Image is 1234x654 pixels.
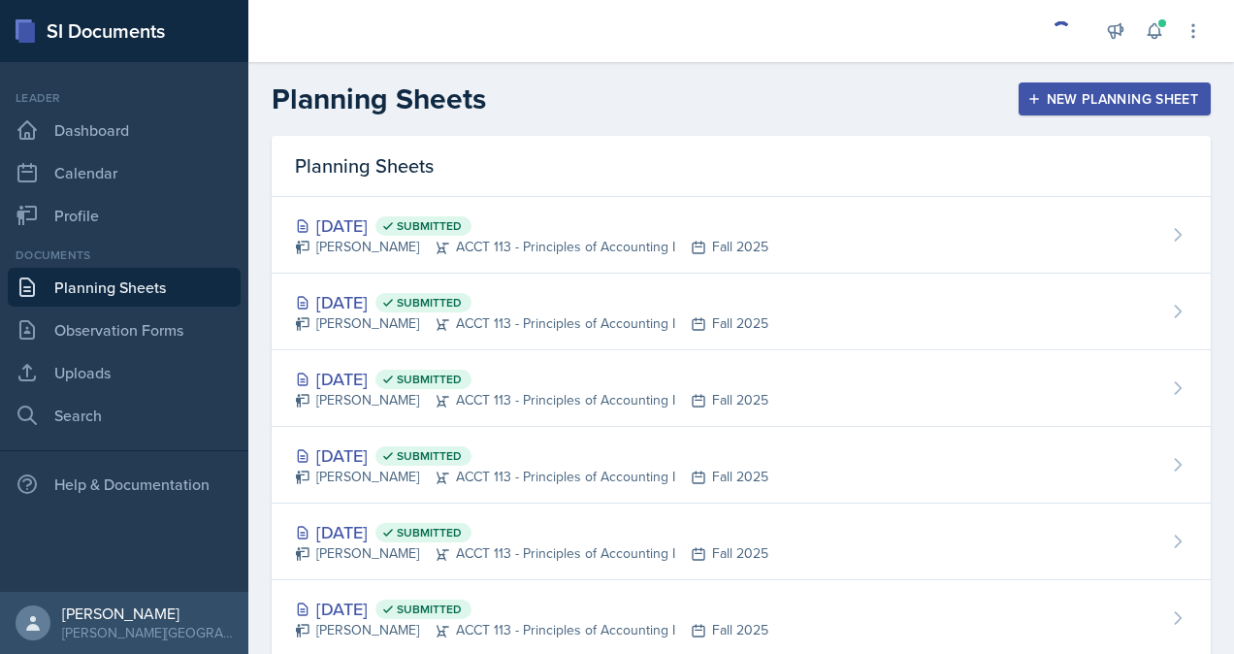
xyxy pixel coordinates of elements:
div: [PERSON_NAME] ACCT 113 - Principles of Accounting I Fall 2025 [295,390,768,410]
a: [DATE] Submitted [PERSON_NAME]ACCT 113 - Principles of Accounting IFall 2025 [272,197,1211,274]
div: Documents [8,246,241,264]
div: Planning Sheets [272,136,1211,197]
a: Uploads [8,353,241,392]
a: Search [8,396,241,435]
div: [PERSON_NAME] ACCT 113 - Principles of Accounting I Fall 2025 [295,313,768,334]
div: [PERSON_NAME] ACCT 113 - Principles of Accounting I Fall 2025 [295,467,768,487]
span: Submitted [397,372,462,387]
span: Submitted [397,602,462,617]
a: Profile [8,196,241,235]
a: [DATE] Submitted [PERSON_NAME]ACCT 113 - Principles of Accounting IFall 2025 [272,274,1211,350]
h2: Planning Sheets [272,82,486,116]
button: New Planning Sheet [1019,82,1211,115]
a: [DATE] Submitted [PERSON_NAME]ACCT 113 - Principles of Accounting IFall 2025 [272,504,1211,580]
a: Observation Forms [8,311,241,349]
span: Submitted [397,525,462,540]
div: [DATE] [295,289,768,315]
div: [PERSON_NAME][GEOGRAPHIC_DATA] [62,623,233,642]
div: [PERSON_NAME] ACCT 113 - Principles of Accounting I Fall 2025 [295,543,768,564]
div: [PERSON_NAME] ACCT 113 - Principles of Accounting I Fall 2025 [295,620,768,640]
div: [DATE] [295,519,768,545]
span: Submitted [397,448,462,464]
a: Dashboard [8,111,241,149]
div: Help & Documentation [8,465,241,504]
div: [DATE] [295,366,768,392]
div: [DATE] [295,213,768,239]
div: [PERSON_NAME] ACCT 113 - Principles of Accounting I Fall 2025 [295,237,768,257]
div: [DATE] [295,442,768,469]
div: Leader [8,89,241,107]
span: Submitted [397,218,462,234]
a: [DATE] Submitted [PERSON_NAME]ACCT 113 - Principles of Accounting IFall 2025 [272,350,1211,427]
div: New Planning Sheet [1031,91,1198,107]
div: [PERSON_NAME] [62,604,233,623]
a: Calendar [8,153,241,192]
span: Submitted [397,295,462,311]
a: [DATE] Submitted [PERSON_NAME]ACCT 113 - Principles of Accounting IFall 2025 [272,427,1211,504]
a: Planning Sheets [8,268,241,307]
div: [DATE] [295,596,768,622]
